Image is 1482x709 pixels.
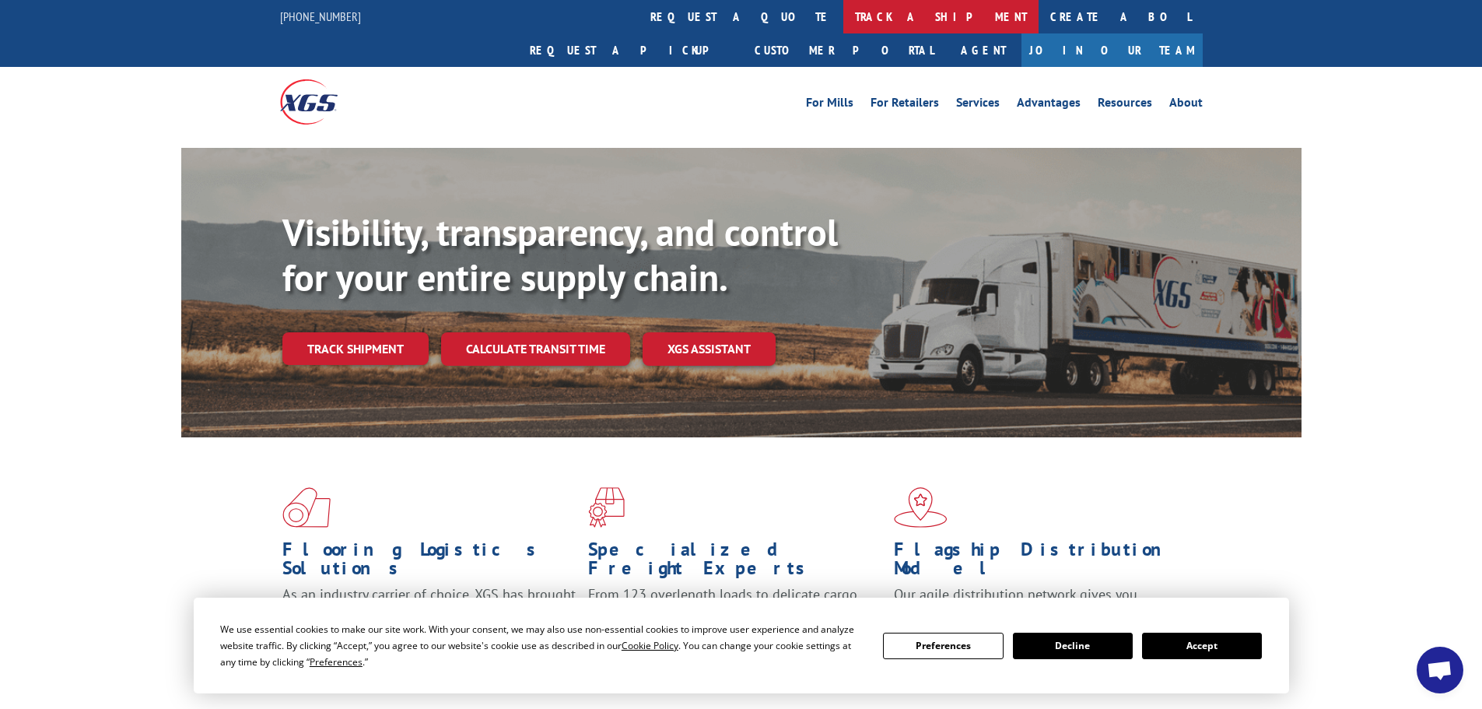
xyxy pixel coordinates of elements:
[1021,33,1203,67] a: Join Our Team
[1017,97,1081,114] a: Advantages
[622,639,678,652] span: Cookie Policy
[945,33,1021,67] a: Agent
[310,655,363,669] span: Preferences
[1417,647,1463,693] div: Open chat
[1013,633,1133,659] button: Decline
[220,621,864,670] div: We use essential cookies to make our site work. With your consent, we may also use non-essential ...
[280,9,361,24] a: [PHONE_NUMBER]
[894,540,1188,585] h1: Flagship Distribution Model
[894,585,1180,622] span: Our agile distribution network gives you nationwide inventory management on demand.
[282,487,331,528] img: xgs-icon-total-supply-chain-intelligence-red
[871,97,939,114] a: For Retailers
[956,97,1000,114] a: Services
[1142,633,1262,659] button: Accept
[282,332,429,365] a: Track shipment
[806,97,853,114] a: For Mills
[1098,97,1152,114] a: Resources
[743,33,945,67] a: Customer Portal
[282,540,576,585] h1: Flooring Logistics Solutions
[588,585,882,655] p: From 123 overlength loads to delicate cargo, our experienced staff knows the best way to move you...
[441,332,630,366] a: Calculate transit time
[518,33,743,67] a: Request a pickup
[588,487,625,528] img: xgs-icon-focused-on-flooring-red
[643,332,776,366] a: XGS ASSISTANT
[588,540,882,585] h1: Specialized Freight Experts
[282,208,838,301] b: Visibility, transparency, and control for your entire supply chain.
[1169,97,1203,114] a: About
[282,585,576,641] span: As an industry carrier of choice, XGS has brought innovation and dedication to flooring logistics...
[194,598,1289,693] div: Cookie Consent Prompt
[894,487,948,528] img: xgs-icon-flagship-distribution-model-red
[883,633,1003,659] button: Preferences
